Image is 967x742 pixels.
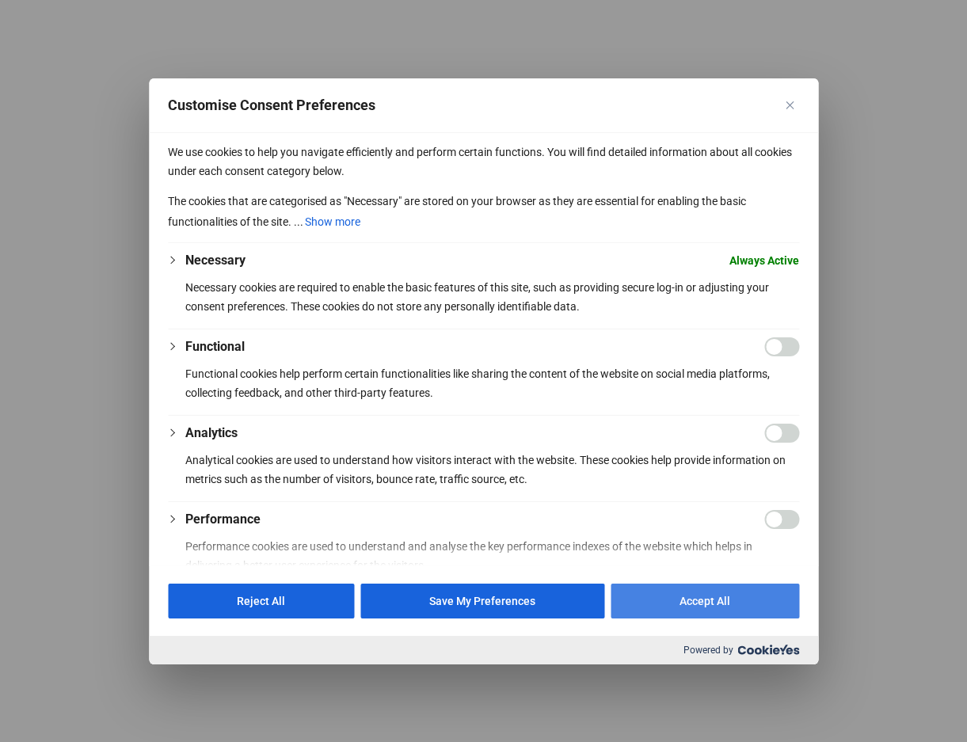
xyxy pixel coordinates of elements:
[764,509,799,528] input: Enable Performance
[611,584,799,618] button: Accept All
[360,584,604,618] button: Save My Preferences
[786,101,794,108] img: Close
[168,95,375,114] span: Customise Consent Preferences
[185,277,799,315] p: Necessary cookies are required to enable the basic features of this site, such as providing secur...
[737,645,799,655] img: Cookieyes logo
[729,250,799,269] span: Always Active
[168,191,799,232] p: The cookies that are categorised as "Necessary" are stored on your browser as they are essential ...
[185,509,261,528] button: Performance
[185,450,799,488] p: Analytical cookies are used to understand how visitors interact with the website. These cookies h...
[185,363,799,401] p: Functional cookies help perform certain functionalities like sharing the content of the website o...
[185,423,238,442] button: Analytics
[185,337,245,356] button: Functional
[149,636,818,664] div: Powered by
[764,337,799,356] input: Enable Functional
[303,210,362,232] button: Show more
[185,250,246,269] button: Necessary
[764,423,799,442] input: Enable Analytics
[168,584,354,618] button: Reject All
[149,78,818,664] div: Customise Consent Preferences
[168,142,799,180] p: We use cookies to help you navigate efficiently and perform certain functions. You will find deta...
[780,95,799,114] button: Close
